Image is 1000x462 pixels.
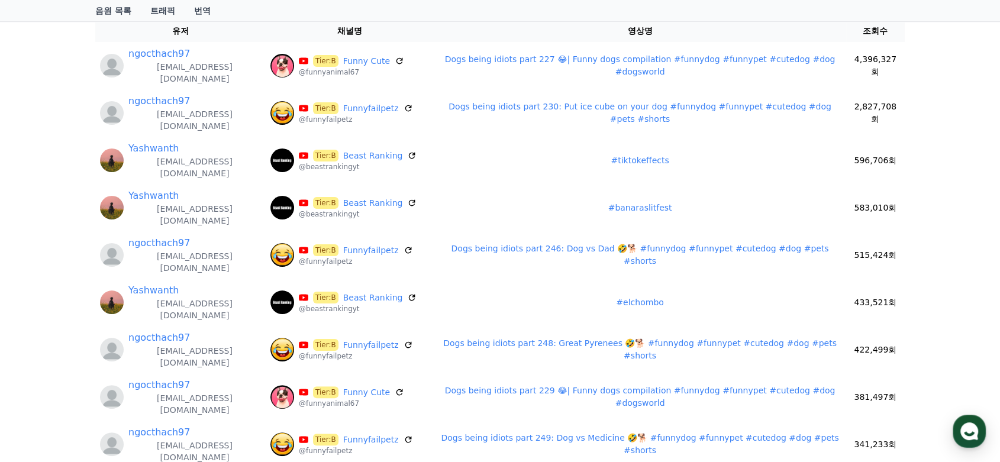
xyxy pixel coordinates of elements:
[343,102,399,115] a: Funnyfailpetz
[343,339,399,351] a: Funnyfailpetz
[846,20,905,42] th: 조회수
[128,236,190,250] a: ngocthach97
[846,279,905,326] td: 433,521회
[846,373,905,421] td: 381,497회
[441,433,838,455] a: Dogs being idiots part 249: Dog vs Medicine 🤣🐕 #funnydog #funnypet #cutedog #dog #pets #shorts
[611,156,669,165] a: #tiktokeffects
[343,244,399,257] a: Funnyfailpetz
[100,290,124,314] img: https://lh3.googleusercontent.com/a/ACg8ocLSimGQaXkTpc10kwoVl__E5nGEOS5fO_vrZ3a-lpemSHgAYus=s96-c
[100,101,124,125] img: profile_blank.webp
[299,399,404,408] p: @funnyanimal67
[343,292,403,304] a: Beast Ranking
[100,385,124,409] img: profile_blank.webp
[313,434,338,445] span: Tier:B
[846,89,905,137] td: 2,827,708회
[98,382,133,392] span: Messages
[846,231,905,279] td: 515,424회
[445,54,836,76] a: Dogs being idiots part 227 😂| Funny dogs compilation #funnydog #funnypet #cutedog #dog #dogsworld
[270,54,294,77] img: Funny Cute
[313,244,338,256] span: Tier:B
[128,425,190,440] a: ngocthach97
[128,156,261,179] p: [EMAIL_ADDRESS][DOMAIN_NAME]
[616,298,663,307] a: #elchombo
[313,102,338,114] span: Tier:B
[846,184,905,231] td: 583,010회
[95,20,266,42] th: 유저
[846,42,905,89] td: 4,396,327회
[313,292,338,303] span: Tier:B
[299,446,413,455] p: @funnyfailpetz
[313,55,338,67] span: Tier:B
[128,298,261,321] p: [EMAIL_ADDRESS][DOMAIN_NAME]
[128,108,261,132] p: [EMAIL_ADDRESS][DOMAIN_NAME]
[128,203,261,227] p: [EMAIL_ADDRESS][DOMAIN_NAME]
[100,243,124,267] img: profile_blank.webp
[313,339,338,351] span: Tier:B
[30,382,51,391] span: Home
[443,338,837,360] a: Dogs being idiots part 248: Great Pyrenees 🤣🐕 #funnydog #funnypet #cutedog #dog #pets #shorts
[451,244,828,266] a: Dogs being idiots part 246: Dog vs Dad 🤣🐕 #funnydog #funnypet #cutedog #dog #pets #shorts
[434,20,846,42] th: 영상명
[128,189,179,203] a: Yashwanth
[128,283,179,298] a: Yashwanth
[153,364,227,393] a: Settings
[445,386,836,408] a: Dogs being idiots part 229 😂| Funny dogs compilation #funnydog #funnypet #cutedog #dog #dogsworld
[100,196,124,219] img: https://lh3.googleusercontent.com/a/ACg8ocLSimGQaXkTpc10kwoVl__E5nGEOS5fO_vrZ3a-lpemSHgAYus=s96-c
[100,148,124,172] img: https://lh3.googleusercontent.com/a/ACg8ocLSimGQaXkTpc10kwoVl__E5nGEOS5fO_vrZ3a-lpemSHgAYus=s96-c
[299,115,413,124] p: @funnyfailpetz
[608,203,672,212] a: #banaraslitfest
[270,290,294,314] img: Beast Ranking
[128,47,190,61] a: ngocthach97
[4,364,78,393] a: Home
[270,196,294,219] img: Beast Ranking
[128,392,261,416] p: [EMAIL_ADDRESS][DOMAIN_NAME]
[343,197,403,209] a: Beast Ranking
[299,162,417,172] p: @beastrankingyt
[270,243,294,267] img: Funnyfailpetz
[270,385,294,409] img: Funny Cute
[299,209,417,219] p: @beastrankingyt
[343,55,390,67] a: Funny Cute
[313,386,338,398] span: Tier:B
[128,331,190,345] a: ngocthach97
[313,197,338,209] span: Tier:B
[266,20,434,42] th: 채널명
[128,94,190,108] a: ngocthach97
[270,148,294,172] img: Beast Ranking
[270,338,294,361] img: Funnyfailpetz
[100,432,124,456] img: profile_blank.webp
[100,54,124,77] img: profile_blank.webp
[128,141,179,156] a: Yashwanth
[175,382,204,391] span: Settings
[846,137,905,184] td: 596,706회
[128,345,261,369] p: [EMAIL_ADDRESS][DOMAIN_NAME]
[846,326,905,373] td: 422,499회
[128,61,261,85] p: [EMAIL_ADDRESS][DOMAIN_NAME]
[299,257,413,266] p: @funnyfailpetz
[128,378,190,392] a: ngocthach97
[270,101,294,125] img: Funnyfailpetz
[299,351,413,361] p: @funnyfailpetz
[313,150,338,161] span: Tier:B
[128,250,261,274] p: [EMAIL_ADDRESS][DOMAIN_NAME]
[299,67,404,77] p: @funnyanimal67
[299,304,417,314] p: @beastrankingyt
[343,150,403,162] a: Beast Ranking
[449,102,831,124] a: Dogs being idiots part 230: Put ice cube on your dog #funnydog #funnypet #cutedog #dog #pets #shorts
[343,386,390,399] a: Funny Cute
[343,434,399,446] a: Funnyfailpetz
[78,364,153,393] a: Messages
[100,338,124,361] img: profile_blank.webp
[270,432,294,456] img: Funnyfailpetz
